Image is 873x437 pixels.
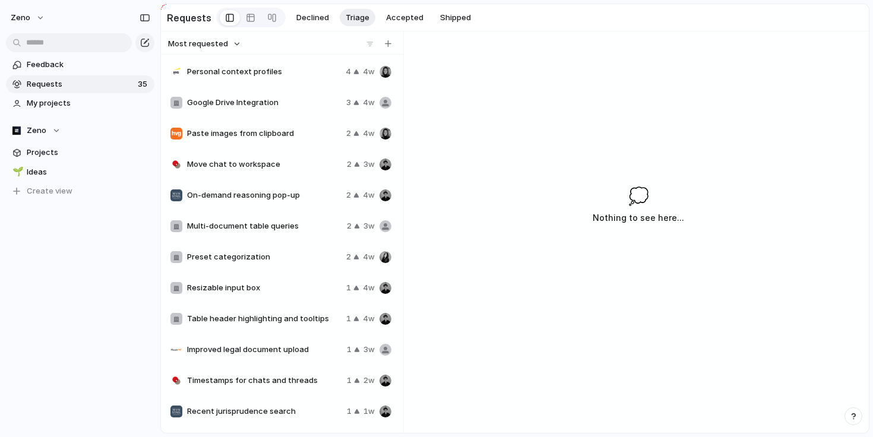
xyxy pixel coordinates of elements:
span: Resizable input box [187,282,341,294]
span: Move chat to workspace [187,159,342,170]
div: 🌱 [12,165,21,179]
span: Ideas [27,166,150,178]
span: 4 [346,66,351,78]
span: Feedback [27,59,150,71]
span: Create view [27,185,72,197]
a: 🌱Ideas [6,163,154,181]
span: 4w [363,282,375,294]
button: Triage [340,9,375,27]
span: Declined [296,12,329,24]
span: Paste images from clipboard [187,128,341,140]
span: 2 [346,128,351,140]
span: Zeno [11,12,30,24]
span: 35 [138,78,150,90]
span: Google Drive Integration [187,97,341,109]
span: Timestamps for chats and threads [187,375,342,387]
button: 🌱 [11,166,23,178]
span: Preset categorization [187,251,341,263]
span: 4w [363,189,375,201]
span: Table header highlighting and tooltips [187,313,341,325]
span: 1w [363,406,375,417]
button: Declined [290,9,335,27]
span: 💭 [628,183,649,208]
span: 4w [363,313,375,325]
span: 3w [363,159,375,170]
a: Requests35 [6,75,154,93]
span: 3w [363,344,375,356]
span: 1 [346,313,351,325]
span: Zeno [27,125,46,137]
span: 4w [363,128,375,140]
span: 2w [363,375,375,387]
span: 3w [363,220,375,232]
button: Create view [6,182,154,200]
span: 2 [346,189,351,201]
span: 2 [346,251,351,263]
span: Projects [27,147,150,159]
button: Zeno [6,122,154,140]
span: Triage [346,12,369,24]
span: Accepted [386,12,423,24]
h3: Nothing to see here... [593,211,684,225]
span: Recent jurisprudence search [187,406,342,417]
span: Most requested [168,38,228,50]
h2: Requests [167,11,211,25]
span: My projects [27,97,150,109]
span: 1 [346,282,351,294]
span: Personal context profiles [187,66,341,78]
span: 1 [347,406,352,417]
span: 4w [363,251,375,263]
button: Shipped [434,9,477,27]
span: 4w [363,97,375,109]
span: 3 [346,97,351,109]
span: Requests [27,78,134,90]
span: Improved legal document upload [187,344,342,356]
button: Accepted [380,9,429,27]
button: Most requested [166,36,243,52]
span: 1 [347,375,352,387]
span: 2 [347,220,352,232]
span: 4w [363,66,375,78]
a: My projects [6,94,154,112]
span: 2 [347,159,352,170]
a: Projects [6,144,154,161]
button: Zeno [5,8,51,27]
span: 1 [347,344,352,356]
span: Multi-document table queries [187,220,342,232]
a: Feedback [6,56,154,74]
span: On-demand reasoning pop-up [187,189,341,201]
span: Shipped [440,12,471,24]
